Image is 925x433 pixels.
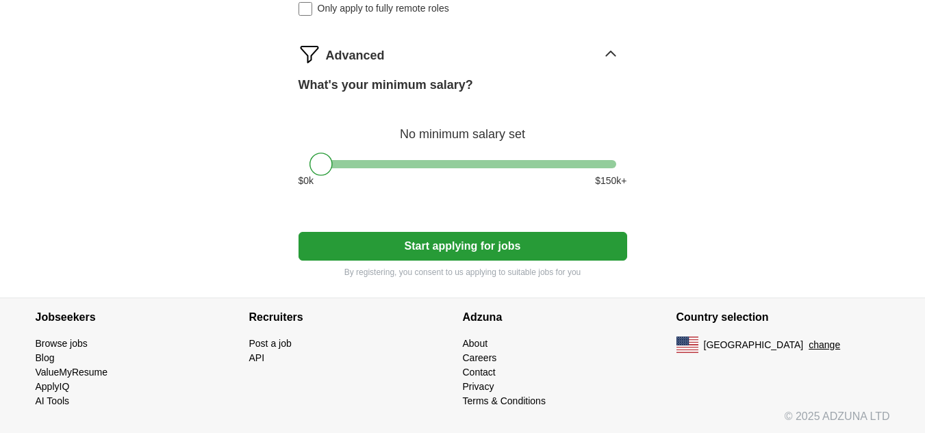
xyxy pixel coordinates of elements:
[36,367,108,378] a: ValueMyResume
[36,381,70,392] a: ApplyIQ
[704,338,804,352] span: [GEOGRAPHIC_DATA]
[463,367,496,378] a: Contact
[249,352,265,363] a: API
[299,2,312,16] input: Only apply to fully remote roles
[249,338,292,349] a: Post a job
[318,1,449,16] span: Only apply to fully remote roles
[36,338,88,349] a: Browse jobs
[809,338,840,352] button: change
[463,381,494,392] a: Privacy
[326,47,385,65] span: Advanced
[676,298,890,337] h4: Country selection
[463,352,497,363] a: Careers
[463,395,546,406] a: Terms & Conditions
[299,174,314,188] span: $ 0 k
[299,266,627,278] p: By registering, you consent to us applying to suitable jobs for you
[299,43,320,65] img: filter
[36,352,55,363] a: Blog
[676,337,698,353] img: US flag
[299,232,627,261] button: Start applying for jobs
[36,395,70,406] a: AI Tools
[595,174,626,188] span: $ 150 k+
[299,111,627,144] div: No minimum salary set
[463,338,488,349] a: About
[299,76,473,94] label: What's your minimum salary?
